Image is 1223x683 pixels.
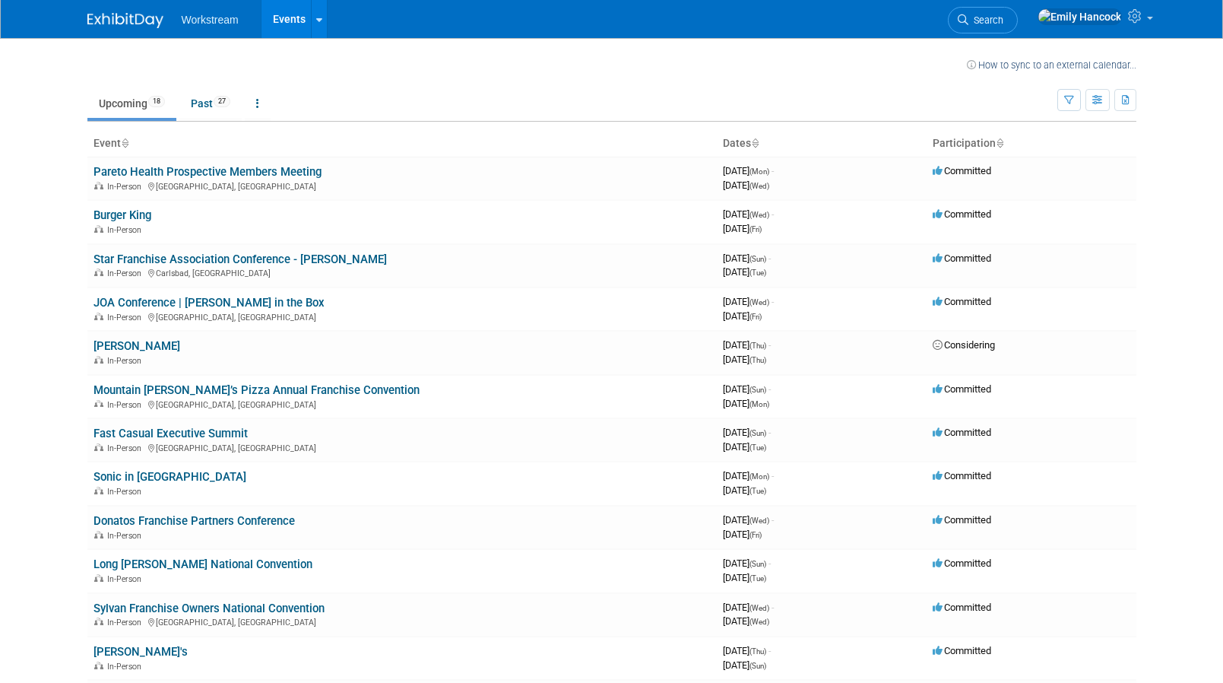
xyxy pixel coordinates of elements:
span: [DATE] [723,645,771,656]
a: Long [PERSON_NAME] National Convention [93,558,312,571]
span: Committed [933,165,991,176]
span: (Fri) [749,313,762,321]
img: In-Person Event [94,268,103,276]
span: (Tue) [749,574,766,583]
img: In-Person Event [94,313,103,320]
span: - [768,383,771,395]
img: In-Person Event [94,182,103,189]
img: In-Person Event [94,574,103,582]
span: In-Person [107,662,146,672]
div: [GEOGRAPHIC_DATA], [GEOGRAPHIC_DATA] [93,441,711,453]
img: In-Person Event [94,531,103,538]
a: Sonic in [GEOGRAPHIC_DATA] [93,470,246,484]
span: (Mon) [749,167,769,176]
span: Search [968,14,1003,26]
span: Committed [933,645,991,656]
div: [GEOGRAPHIC_DATA], [GEOGRAPHIC_DATA] [93,310,711,322]
span: - [772,470,774,481]
span: In-Person [107,400,146,410]
span: In-Person [107,443,146,453]
div: [GEOGRAPHIC_DATA], [GEOGRAPHIC_DATA] [93,179,711,192]
span: In-Person [107,574,146,584]
span: [DATE] [723,310,762,322]
span: Committed [933,602,991,613]
th: Participation [927,131,1136,157]
a: Mountain [PERSON_NAME]’s Pizza Annual Franchise Convention [93,383,420,397]
span: In-Person [107,313,146,322]
span: - [772,514,774,526]
a: Burger King [93,208,151,222]
a: Donatos Franchise Partners Conference [93,514,295,528]
span: [DATE] [723,383,771,395]
span: [DATE] [723,266,766,278]
span: Committed [933,208,991,220]
span: [DATE] [723,296,774,307]
span: In-Person [107,487,146,497]
a: Sort by Participation Type [996,137,1003,149]
span: - [768,645,771,656]
th: Event [87,131,717,157]
a: JOA Conference | [PERSON_NAME] in the Box [93,296,325,310]
span: (Wed) [749,618,769,626]
span: [DATE] [723,615,769,627]
a: How to sync to an external calendar... [967,59,1136,71]
span: [DATE] [723,339,771,351]
span: [DATE] [723,572,766,583]
img: In-Person Event [94,225,103,233]
a: Fast Casual Executive Summit [93,427,248,440]
span: (Wed) [749,182,769,190]
span: - [768,253,771,264]
span: - [772,296,774,307]
span: [DATE] [723,165,774,176]
span: (Mon) [749,472,769,481]
span: [DATE] [723,659,766,671]
a: Sort by Event Name [121,137,128,149]
span: - [772,208,774,220]
span: (Wed) [749,211,769,219]
span: (Tue) [749,443,766,452]
span: (Thu) [749,341,766,350]
span: [DATE] [723,208,774,220]
img: Emily Hancock [1038,8,1122,25]
img: In-Person Event [94,356,103,364]
span: (Thu) [749,356,766,364]
span: (Sun) [749,662,766,670]
span: - [772,165,774,176]
img: In-Person Event [94,443,103,451]
span: - [768,558,771,569]
a: [PERSON_NAME] [93,339,180,353]
div: Carlsbad, [GEOGRAPHIC_DATA] [93,266,711,278]
span: Committed [933,296,991,307]
a: Search [948,7,1018,33]
span: [DATE] [723,354,766,365]
img: In-Person Event [94,618,103,625]
span: [DATE] [723,427,771,438]
a: Sort by Start Date [751,137,759,149]
span: Committed [933,514,991,526]
a: Sylvan Franchise Owners National Convention [93,602,325,615]
span: Committed [933,470,991,481]
span: In-Person [107,531,146,541]
span: (Sun) [749,255,766,263]
img: In-Person Event [94,400,103,408]
span: Committed [933,558,991,569]
span: [DATE] [723,484,766,496]
a: Past27 [179,89,242,118]
span: [DATE] [723,223,762,234]
span: (Mon) [749,400,769,408]
span: In-Person [107,182,146,192]
span: Workstream [182,14,239,26]
a: Upcoming18 [87,89,176,118]
span: (Fri) [749,225,762,233]
span: 18 [148,96,165,107]
span: [DATE] [723,558,771,569]
span: (Wed) [749,516,769,525]
img: In-Person Event [94,487,103,494]
span: (Tue) [749,268,766,277]
span: [DATE] [723,398,769,409]
a: Star Franchise Association Conference - [PERSON_NAME] [93,253,387,266]
span: Committed [933,427,991,438]
span: - [768,339,771,351]
span: [DATE] [723,602,774,613]
span: [DATE] [723,529,762,540]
